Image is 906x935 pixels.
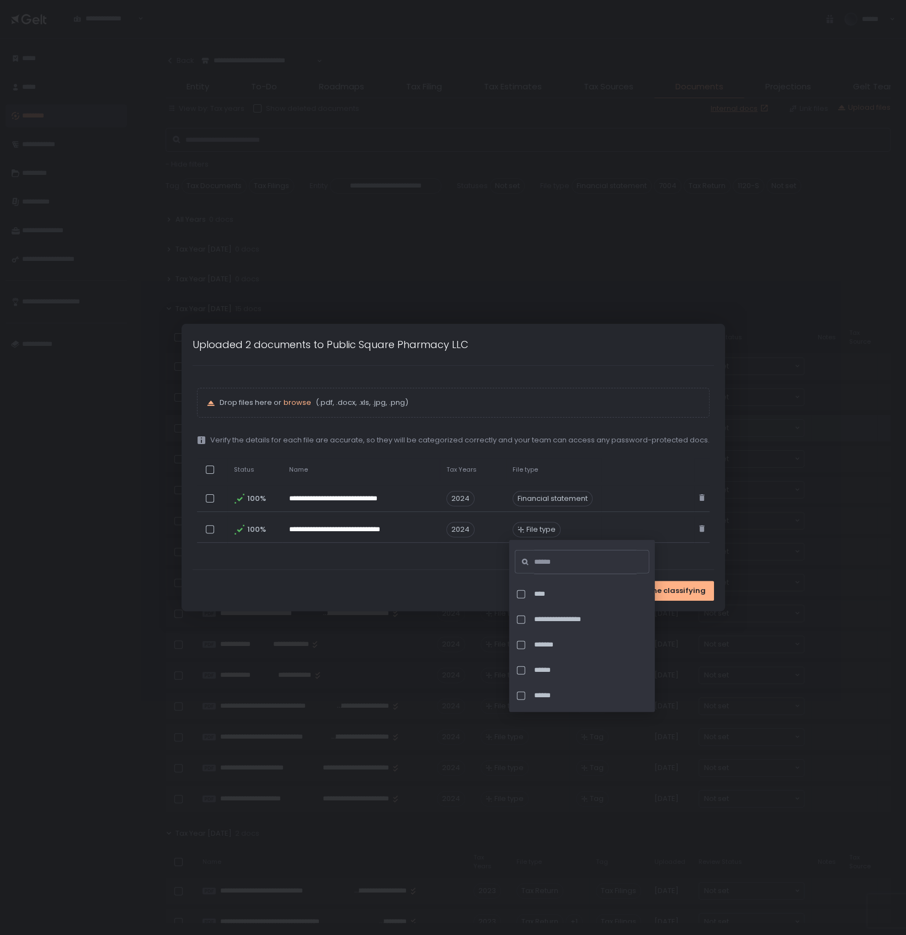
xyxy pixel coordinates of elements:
span: File type [526,525,556,535]
button: Done classifying [633,581,714,601]
span: File type [513,466,538,474]
span: 100% [247,494,265,504]
h1: Uploaded 2 documents to Public Square Pharmacy LLC [193,337,468,352]
span: 100% [247,525,265,535]
span: Done classifying [642,586,706,596]
div: Financial statement [513,491,593,506]
span: browse [284,397,311,408]
span: Tax Years [446,466,477,474]
span: Name [289,466,308,474]
button: browse [284,398,311,408]
span: Verify the details for each file are accurate, so they will be categorized correctly and your tea... [210,435,710,445]
p: Drop files here or [220,398,700,408]
span: 2024 [446,491,475,506]
span: Status [234,466,254,474]
span: (.pdf, .docx, .xls, .jpg, .png) [313,398,408,408]
span: 2024 [446,522,475,537]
